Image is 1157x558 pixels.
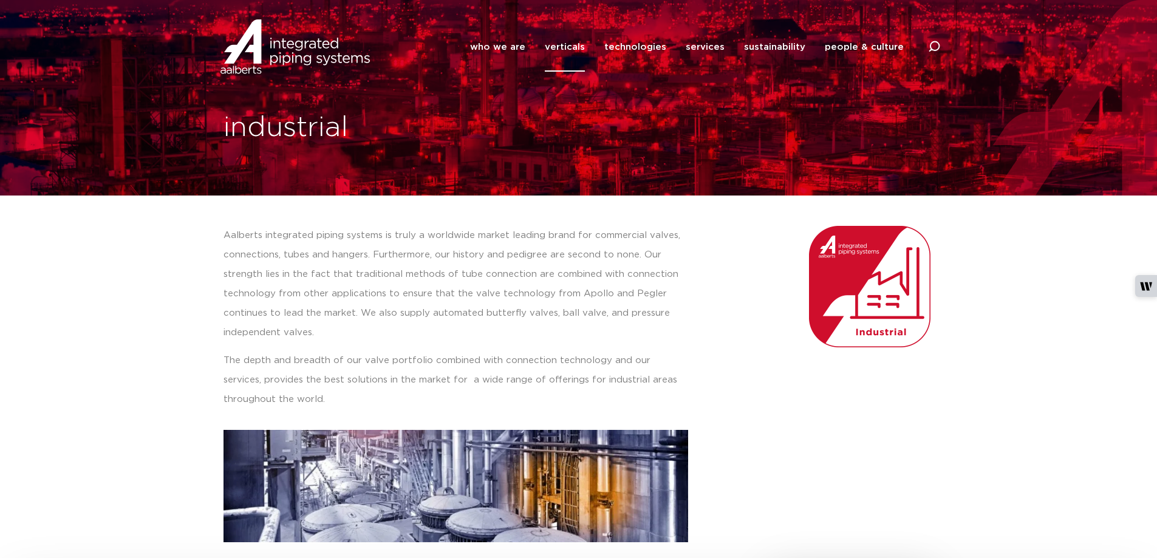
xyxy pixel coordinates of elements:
a: verticals [545,22,585,72]
a: technologies [604,22,666,72]
p: Aalberts integrated piping systems is truly a worldwide market leading brand for commercial valve... [224,226,688,342]
a: sustainability [744,22,805,72]
h1: industrial [224,109,573,148]
a: who we are [470,22,525,72]
a: people & culture [825,22,904,72]
nav: Menu [470,22,904,72]
p: The depth and breadth of our valve portfolio combined with connection technology and our services... [224,351,688,409]
img: Aalberts_IPS_icon_industrial_rgb [809,226,930,347]
a: services [686,22,725,72]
